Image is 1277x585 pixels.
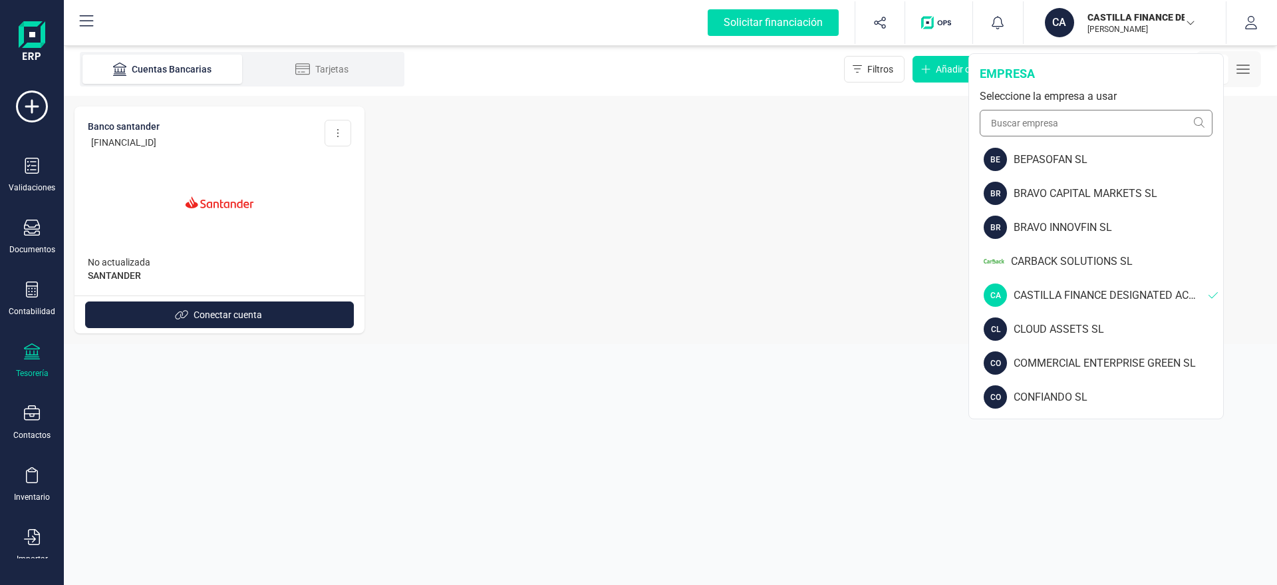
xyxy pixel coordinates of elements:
[1014,152,1223,168] div: BEPASOFAN SL
[984,284,1007,307] div: CA
[1014,321,1223,337] div: CLOUD ASSETS SL
[980,65,1212,83] div: empresa
[867,63,893,76] span: Filtros
[1014,355,1223,371] div: COMMERCIAL ENTERPRISE GREEN SL
[984,250,1004,273] img: CA
[1014,220,1223,236] div: BRAVO INNOVFIN SL
[1040,1,1210,44] button: CACASTILLA FINANCE DESIGNATED ACTIVITY COMPANY[PERSON_NAME]
[913,56,1044,83] button: Añadir cuenta bancaria
[692,1,855,44] button: Solicitar financiación
[85,301,354,328] button: Conectar cuenta
[1011,254,1223,270] div: CARBACK SOLUTIONS SL
[1045,8,1074,37] div: CA
[19,21,45,64] img: Logo Finanedi
[14,492,50,502] div: Inventario
[921,16,956,29] img: Logo de OPS
[708,9,839,36] div: Solicitar financiación
[194,308,262,321] span: Conectar cuenta
[109,63,215,76] div: Cuentas Bancarias
[16,368,49,379] div: Tesorería
[984,385,1007,409] div: CO
[1014,389,1223,405] div: CONFIANDO SL
[984,351,1007,375] div: CO
[9,244,55,255] div: Documentos
[936,63,1032,76] span: Añadir cuenta bancaria
[984,182,1007,205] div: BR
[980,89,1212,104] div: Seleccione la empresa a usar
[88,120,160,133] p: Banco Santander
[1087,11,1194,24] p: CASTILLA FINANCE DESIGNATED ACTIVITY COMPANY
[9,306,55,317] div: Contabilidad
[269,63,375,76] div: Tarjetas
[13,430,51,441] div: Contactos
[9,182,55,193] div: Validaciones
[984,317,1007,341] div: CL
[1087,24,1194,35] p: [PERSON_NAME]
[88,136,160,149] p: [FINANCIAL_ID]
[980,110,1212,136] input: Buscar empresa
[1014,186,1223,202] div: BRAVO CAPITAL MARKETS SL
[913,1,964,44] button: Logo de OPS
[88,256,351,269] p: No actualizada
[984,148,1007,171] div: BE
[1014,288,1208,303] div: CASTILLA FINANCE DESIGNATED ACTIVITY COMPANY
[88,269,351,285] span: SANTANDER
[844,56,905,83] button: Filtros
[17,554,48,564] div: Importar
[984,216,1007,239] div: BR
